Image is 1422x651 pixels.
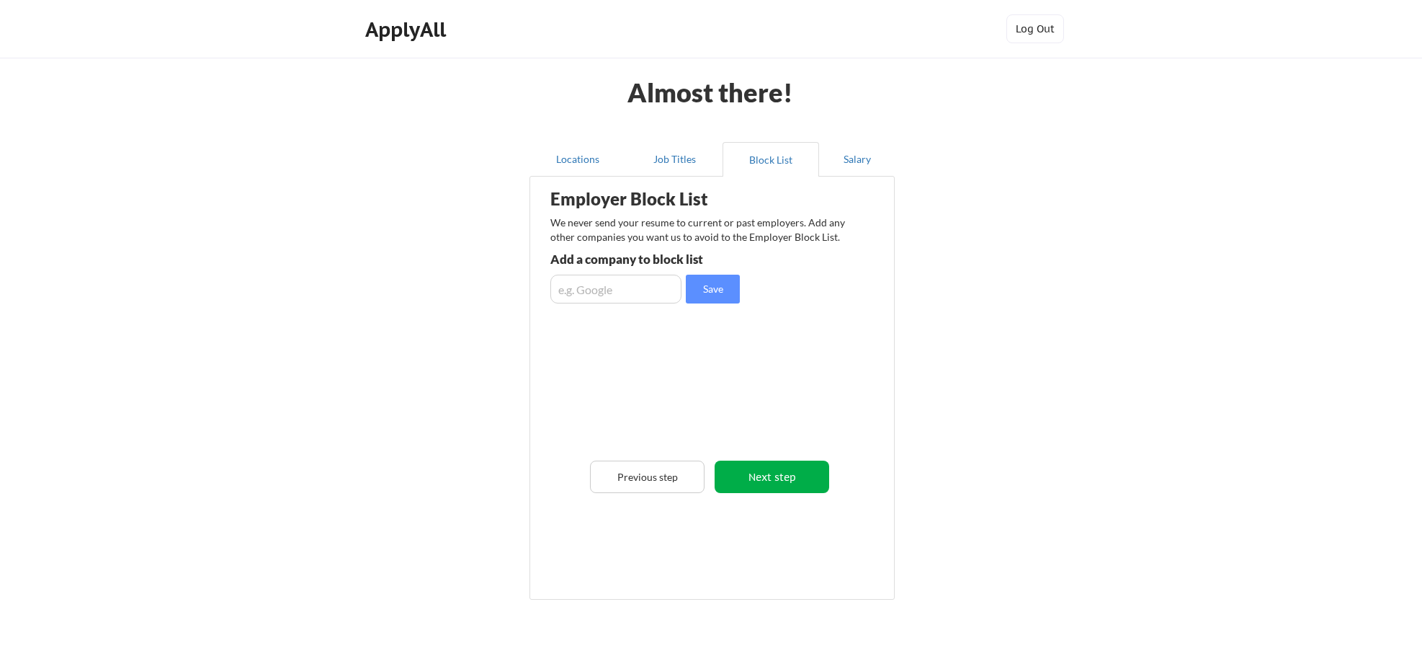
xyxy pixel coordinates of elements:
[686,275,740,304] button: Save
[550,275,681,304] input: e.g. Google
[1006,14,1064,43] button: Log Out
[365,17,450,42] div: ApplyAll
[819,142,895,177] button: Salary
[715,461,829,493] button: Next step
[626,142,723,177] button: Job Titles
[550,190,777,208] div: Employer Block List
[590,461,705,493] button: Previous step
[550,253,761,265] div: Add a company to block list
[609,79,810,105] div: Almost there!
[723,142,819,177] button: Block List
[529,142,626,177] button: Locations
[550,216,854,244] div: We never send your resume to current or past employers. Add any other companies you want us to av...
